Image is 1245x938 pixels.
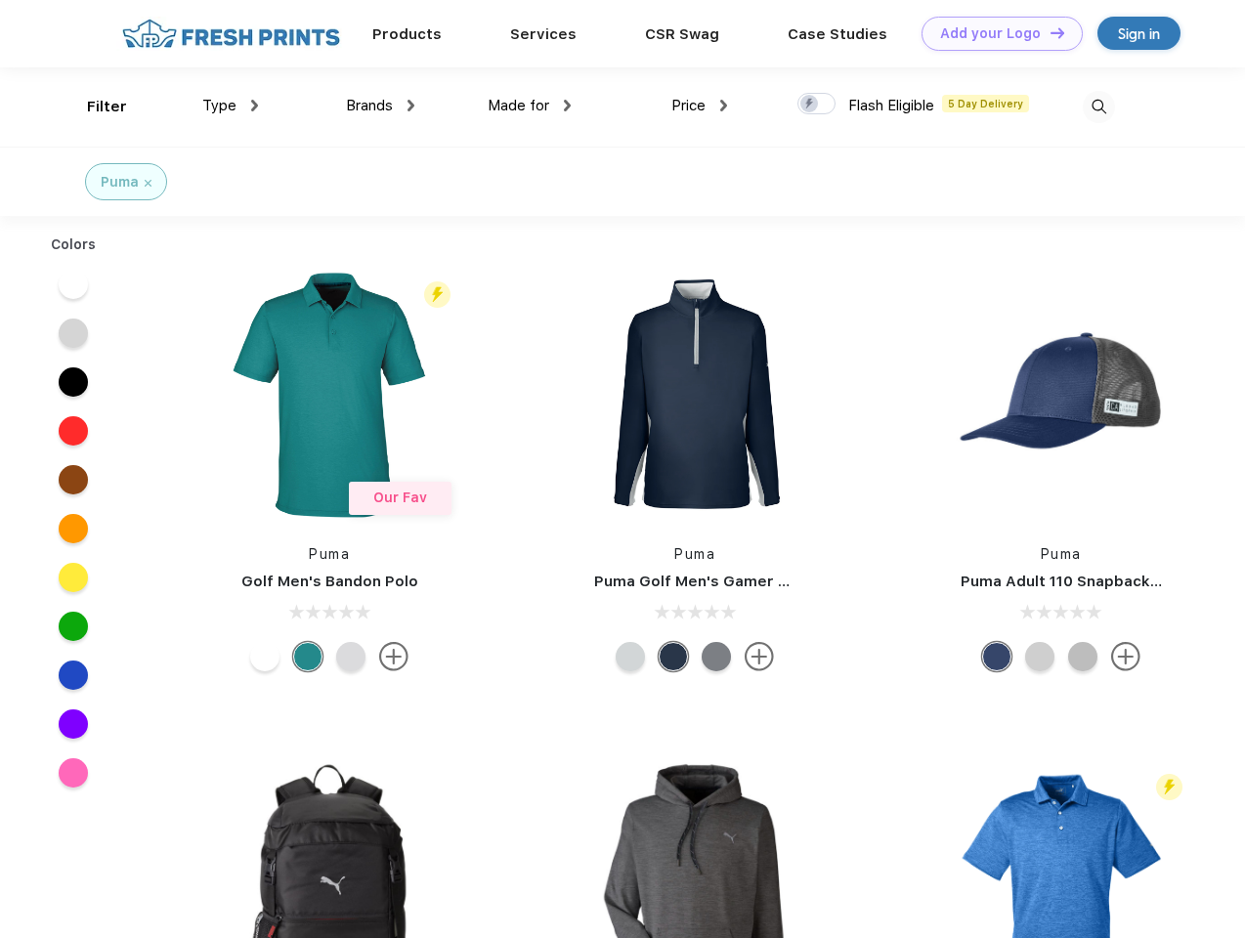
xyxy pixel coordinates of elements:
div: Add your Logo [940,25,1041,42]
img: flash_active_toggle.svg [1156,774,1182,800]
div: Green Lagoon [293,642,322,671]
img: dropdown.png [564,100,571,111]
a: Sign in [1097,17,1181,50]
div: Sign in [1118,22,1160,45]
a: CSR Swag [645,25,719,43]
img: DT [1051,27,1064,38]
img: dropdown.png [408,100,414,111]
div: Filter [87,96,127,118]
div: Quarry with Brt Whit [1068,642,1097,671]
span: Type [202,97,236,114]
a: Products [372,25,442,43]
div: Colors [36,234,111,255]
div: Quarry Brt Whit [1025,642,1054,671]
div: High Rise [616,642,645,671]
span: Our Fav [373,490,427,505]
div: High Rise [336,642,365,671]
img: flash_active_toggle.svg [424,281,451,308]
div: Bright White [250,642,279,671]
img: more.svg [1111,642,1140,671]
img: func=resize&h=266 [931,265,1191,525]
span: Flash Eligible [848,97,934,114]
div: Puma [101,172,139,192]
a: Puma [309,546,350,562]
img: func=resize&h=266 [565,265,825,525]
img: func=resize&h=266 [199,265,459,525]
img: more.svg [379,642,408,671]
a: Golf Men's Bandon Polo [241,573,418,590]
a: Services [510,25,577,43]
span: Price [671,97,706,114]
a: Puma [674,546,715,562]
span: Made for [488,97,549,114]
img: dropdown.png [720,100,727,111]
a: Puma [1041,546,1082,562]
img: filter_cancel.svg [145,180,151,187]
img: dropdown.png [251,100,258,111]
img: desktop_search.svg [1083,91,1115,123]
img: more.svg [745,642,774,671]
img: fo%20logo%202.webp [116,17,346,51]
div: Navy Blazer [659,642,688,671]
a: Puma Golf Men's Gamer Golf Quarter-Zip [594,573,903,590]
div: Peacoat with Qut Shd [982,642,1011,671]
div: Quiet Shade [702,642,731,671]
span: Brands [346,97,393,114]
span: 5 Day Delivery [942,95,1029,112]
